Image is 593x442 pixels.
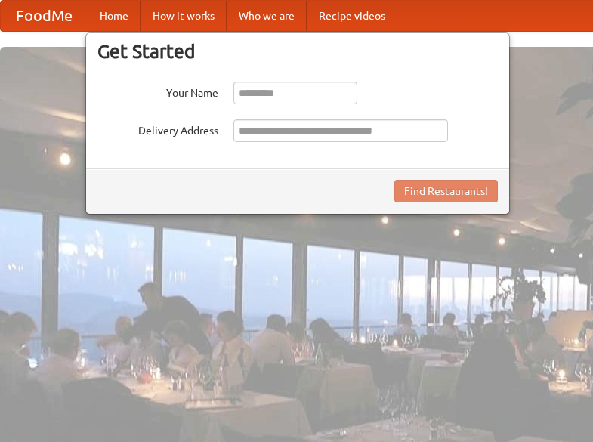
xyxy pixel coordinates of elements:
[97,40,498,63] h3: Get Started
[1,1,88,31] a: FoodMe
[141,1,227,31] a: How it works
[88,1,141,31] a: Home
[227,1,307,31] a: Who we are
[97,119,218,138] label: Delivery Address
[307,1,397,31] a: Recipe videos
[394,180,498,202] button: Find Restaurants!
[97,82,218,100] label: Your Name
